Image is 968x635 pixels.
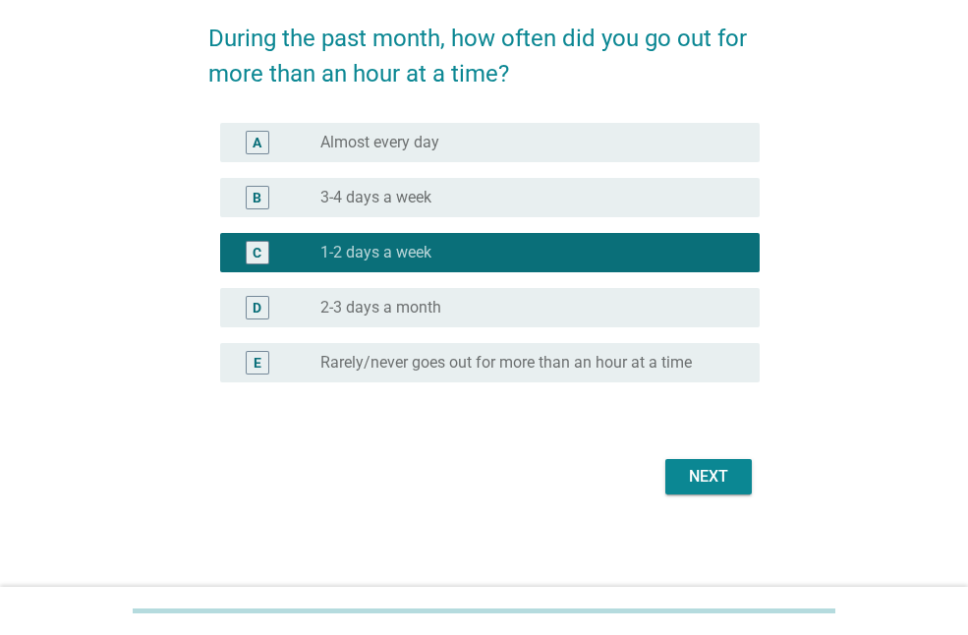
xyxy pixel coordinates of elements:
[665,459,752,494] button: Next
[320,133,439,152] label: Almost every day
[320,353,692,373] label: Rarely/never goes out for more than an hour at a time
[320,298,441,317] label: 2-3 days a month
[681,465,736,489] div: Next
[253,132,261,152] div: A
[320,188,431,207] label: 3-4 days a week
[208,1,760,91] h2: During the past month, how often did you go out for more than an hour at a time?
[253,297,261,317] div: D
[254,352,261,373] div: E
[320,243,431,262] label: 1-2 days a week
[253,187,261,207] div: B
[253,242,261,262] div: C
